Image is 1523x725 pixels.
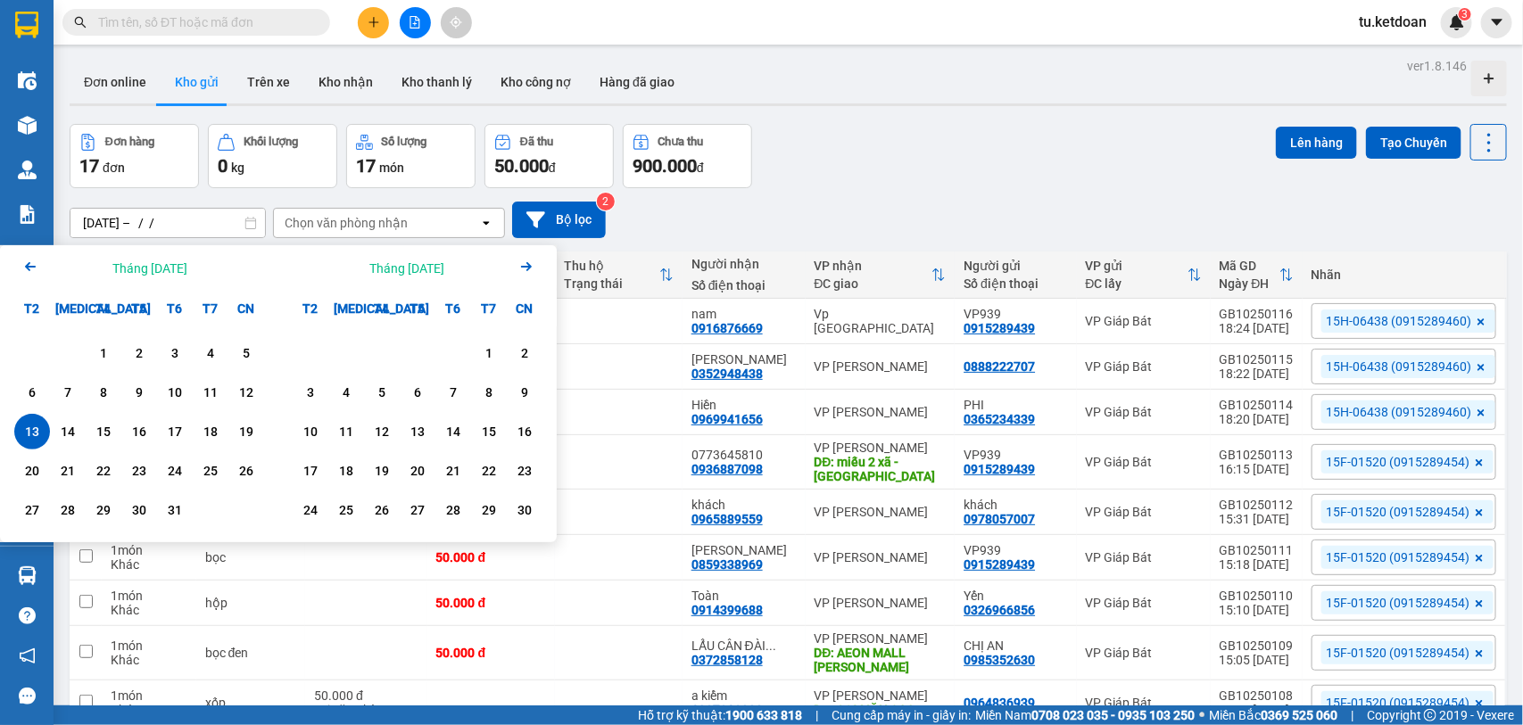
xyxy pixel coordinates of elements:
[105,136,154,148] div: Đơn hàng
[368,16,380,29] span: plus
[1086,550,1202,564] div: VP Giáp Bát
[1327,313,1472,329] span: 15H-06438 (0915289460)
[18,71,37,90] img: warehouse-icon
[435,375,471,410] div: Choose Thứ Sáu, tháng 11 7 2025. It's available.
[364,492,400,528] div: Choose Thứ Tư, tháng 11 26 2025. It's available.
[691,321,763,335] div: 0916876669
[964,412,1035,426] div: 0365234339
[328,414,364,449] div: Choose Thứ Ba, tháng 11 11 2025. It's available.
[15,12,38,38] img: logo-vxr
[70,209,265,237] input: Select a date range.
[228,414,264,449] div: Choose Chủ Nhật, tháng 10 19 2025. It's available.
[1327,504,1470,520] span: 15F-01520 (0915289454)
[1220,512,1294,526] div: 15:31 [DATE]
[334,382,359,403] div: 4
[205,646,297,660] div: bọc đen
[815,455,947,483] div: DĐ: miếu 2 xã -hồ sen
[1086,259,1188,273] div: VP gửi
[435,291,471,326] div: T6
[233,61,304,103] button: Trên xe
[520,136,553,148] div: Đã thu
[91,499,116,521] div: 29
[516,256,537,277] svg: Arrow Right
[409,16,421,29] span: file-add
[400,453,435,489] div: Choose Thứ Năm, tháng 11 20 2025. It's available.
[400,291,435,326] div: T5
[18,566,37,585] img: warehouse-icon
[231,161,244,175] span: kg
[1220,276,1279,291] div: Ngày ĐH
[328,375,364,410] div: Choose Thứ Ba, tháng 11 4 2025. It's available.
[691,589,797,603] div: Toàn
[1086,276,1188,291] div: ĐC lấy
[400,7,431,38] button: file-add
[691,603,763,617] div: 0914399688
[55,499,80,521] div: 28
[471,375,507,410] div: Choose Thứ Bảy, tháng 11 8 2025. It's available.
[20,256,41,277] svg: Arrow Left
[157,414,193,449] div: Choose Thứ Sáu, tháng 10 17 2025. It's available.
[55,460,80,482] div: 21
[815,550,947,564] div: VP [PERSON_NAME]
[486,61,585,103] button: Kho công nợ
[382,136,427,148] div: Số lượng
[91,460,116,482] div: 22
[79,155,99,177] span: 17
[512,202,606,238] button: Bộ lọc
[1086,455,1202,469] div: VP Giáp Bát
[766,638,776,653] span: ...
[86,492,121,528] div: Choose Thứ Tư, tháng 10 29 2025. It's available.
[507,335,542,371] div: Choose Chủ Nhật, tháng 11 2 2025. It's available.
[436,596,546,610] div: 50.000 đ
[815,405,947,419] div: VP [PERSON_NAME]
[691,498,797,512] div: khách
[507,414,542,449] div: Choose Chủ Nhật, tháng 11 16 2025. It's available.
[18,161,37,179] img: warehouse-icon
[512,460,537,482] div: 23
[1220,462,1294,476] div: 16:15 [DATE]
[964,589,1067,603] div: Yến
[1220,259,1279,273] div: Mã GD
[121,492,157,528] div: Choose Thứ Năm, tháng 10 30 2025. It's available.
[298,421,323,442] div: 10
[228,291,264,326] div: CN
[1471,61,1507,96] div: Tạo kho hàng mới
[436,550,546,564] div: 50.000 đ
[1086,359,1202,374] div: VP Giáp Bát
[157,375,193,410] div: Choose Thứ Sáu, tháng 10 10 2025. It's available.
[1327,454,1470,470] span: 15F-01520 (0915289454)
[127,460,152,482] div: 23
[328,453,364,489] div: Choose Thứ Ba, tháng 11 18 2025. It's available.
[1077,251,1211,299] th: Toggle SortBy
[334,460,359,482] div: 18
[14,453,50,489] div: Choose Thứ Hai, tháng 10 20 2025. It's available.
[1327,404,1472,420] span: 15H-06438 (0915289460)
[964,498,1067,512] div: khách
[691,512,763,526] div: 0965889559
[198,421,223,442] div: 18
[476,382,501,403] div: 8
[1312,268,1496,282] div: Nhãn
[815,646,947,674] div: DĐ: AEON MALL LÊ CHÂN
[162,460,187,482] div: 24
[205,550,297,564] div: bọc
[691,557,763,572] div: 0859338969
[806,251,956,299] th: Toggle SortBy
[369,260,444,277] div: Tháng [DATE]
[14,414,50,449] div: Selected start date. Thứ Hai, tháng 10 13 2025. It's available.
[507,291,542,326] div: CN
[364,453,400,489] div: Choose Thứ Tư, tháng 11 19 2025. It's available.
[435,492,471,528] div: Choose Thứ Sáu, tháng 11 28 2025. It's available.
[19,607,36,624] span: question-circle
[405,499,430,521] div: 27
[369,421,394,442] div: 12
[334,499,359,521] div: 25
[193,375,228,410] div: Choose Thứ Bảy, tháng 10 11 2025. It's available.
[1086,314,1202,328] div: VP Giáp Bát
[441,382,466,403] div: 7
[815,307,947,335] div: Vp [GEOGRAPHIC_DATA]
[691,638,797,653] div: LẨU CÂN ĐÀI LOAN
[127,342,152,364] div: 2
[476,499,501,521] div: 29
[369,382,394,403] div: 5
